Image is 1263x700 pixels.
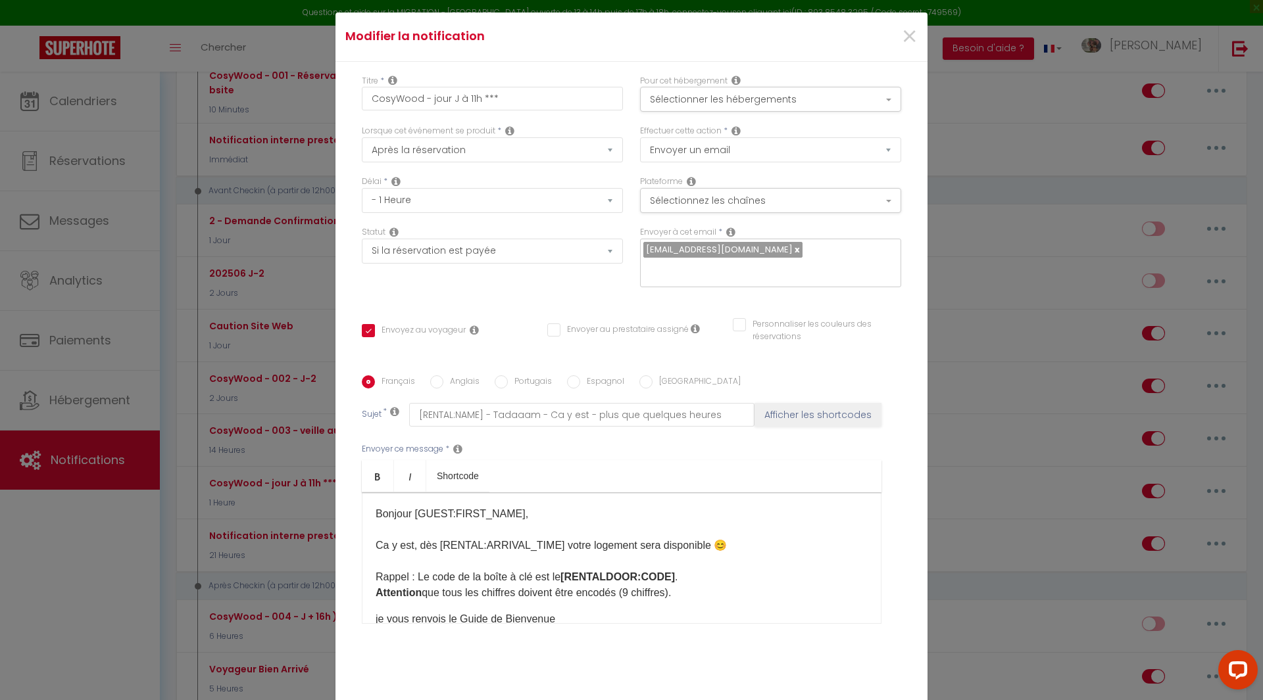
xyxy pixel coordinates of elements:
[505,126,514,136] i: Event Occur
[453,444,462,454] i: Message
[526,508,528,519] span: ,
[362,125,495,137] label: Lorsque cet événement se produit
[640,226,716,239] label: Envoyer à cet email
[640,188,901,213] button: Sélectionnez les chaînes
[362,408,382,422] label: Sujet
[389,227,399,237] i: Booking status
[640,175,683,188] label: Plateforme
[376,506,868,601] p: Rappel : Le code de la boîte à clé est le ​.​ que tous les chiffres doivent être encodés (9 chiff...
[426,460,489,492] a: Shortcode
[640,125,722,137] label: Effectuer cette action
[376,540,727,551] span: Ca y est, dès [RENTAL:ARRIVAL_TIME]​ votre logement sera disponible 😊
[376,508,526,519] span: Bonjour [GUEST:FIRST_NAME]​
[362,175,382,188] label: Délai
[376,611,868,627] p: ​je vous renvois le Guide de Bienvenue
[508,375,552,390] label: Portugais
[653,375,741,390] label: [GEOGRAPHIC_DATA]
[388,75,397,85] i: Title
[560,571,675,582] b: [RENTALDOOR:CODE]
[901,17,918,57] span: ×
[755,403,881,427] button: Afficher les shortcodes
[443,375,480,390] label: Anglais
[580,375,624,390] label: Espagnol
[391,176,401,187] i: Action Time
[362,75,378,87] label: Titre
[640,87,901,112] button: Sélectionner les hébergements
[394,460,426,492] a: Italic
[640,75,728,87] label: Pour cet hébergement
[726,227,735,237] i: Recipient
[362,226,385,239] label: Statut
[646,243,793,256] span: [EMAIL_ADDRESS][DOMAIN_NAME]
[1208,645,1263,700] iframe: LiveChat chat widget
[731,75,741,85] i: This Rental
[901,23,918,51] button: Close
[691,323,700,334] i: Envoyer au prestataire si il est assigné
[345,27,721,45] h4: Modifier la notification
[687,176,696,187] i: Action Channel
[390,406,399,417] i: Subject
[362,460,394,492] a: Bold
[375,375,415,390] label: Français
[470,325,479,335] i: Envoyer au voyageur
[376,587,422,598] b: Attention
[362,443,443,455] label: Envoyer ce message
[731,126,741,136] i: Action Type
